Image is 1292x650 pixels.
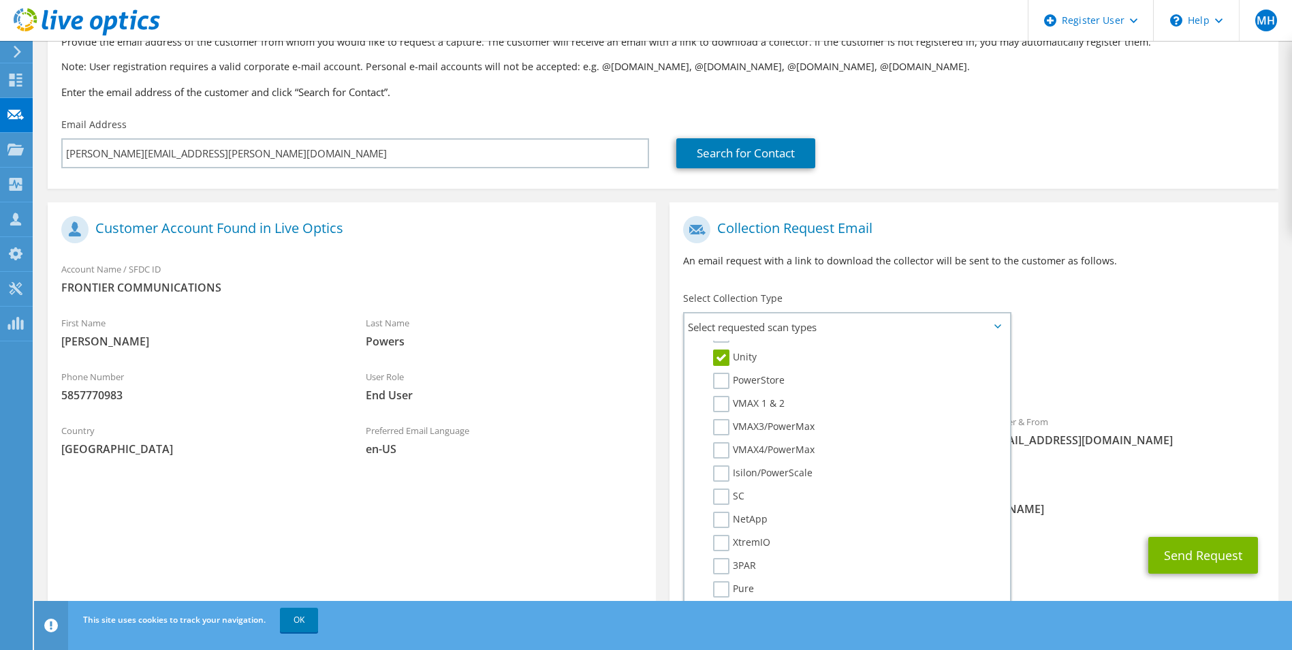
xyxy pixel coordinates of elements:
svg: \n [1170,14,1182,27]
label: SC [713,489,744,505]
div: First Name [48,309,352,356]
span: Select requested scan types [684,313,1009,341]
div: Last Name [352,309,657,356]
label: VMAX3/PowerMax [713,419,815,435]
label: Email Address [61,118,127,131]
div: Account Name / SFDC ID [48,255,656,302]
p: Provide the email address of the customer from whom you would like to request a capture. The cust... [61,35,1265,50]
span: MH [1255,10,1277,31]
label: Isilon/PowerScale [713,465,813,482]
h1: Customer Account Found in Live Optics [61,216,635,243]
label: Unity [713,350,757,366]
span: [EMAIL_ADDRESS][DOMAIN_NAME] [988,433,1265,448]
label: VMAX4/PowerMax [713,442,815,459]
div: Preferred Email Language [352,416,657,463]
button: Send Request [1148,537,1258,574]
p: An email request with a link to download the collector will be sent to the customer as follows. [683,253,1264,268]
a: Search for Contact [676,138,815,168]
div: Sender & From [974,407,1278,454]
p: Note: User registration requires a valid corporate e-mail account. Personal e-mail accounts will ... [61,59,1265,74]
span: [PERSON_NAME] [61,334,338,349]
div: Requested Collections [669,346,1278,401]
label: PowerStore [713,373,785,389]
span: End User [366,388,643,403]
a: OK [280,608,318,632]
label: VMAX 1 & 2 [713,396,785,412]
label: NetApp [713,512,768,528]
div: To [669,407,974,469]
div: Country [48,416,352,463]
label: 3PAR [713,558,756,574]
label: Select Collection Type [683,292,783,305]
label: XtremIO [713,535,770,551]
div: CC & Reply To [669,476,1278,523]
label: Pure [713,581,754,598]
span: en-US [366,442,643,456]
span: FRONTIER COMMUNICATIONS [61,280,642,295]
span: 5857770983 [61,388,338,403]
h3: Enter the email address of the customer and click “Search for Contact”. [61,84,1265,99]
h1: Collection Request Email [683,216,1257,243]
div: User Role [352,362,657,409]
div: Phone Number [48,362,352,409]
span: [GEOGRAPHIC_DATA] [61,442,338,456]
span: This site uses cookies to track your navigation. [83,614,266,625]
span: Powers [366,334,643,349]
